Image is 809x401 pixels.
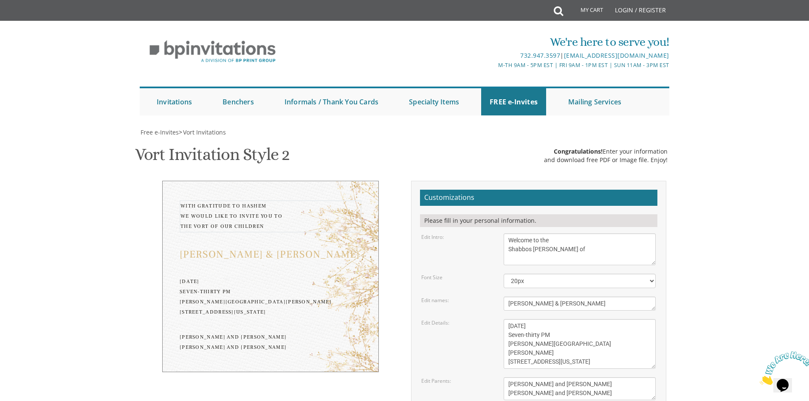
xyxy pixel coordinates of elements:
textarea: [PERSON_NAME] and [PERSON_NAME] [PERSON_NAME] and [PERSON_NAME] [504,377,656,400]
div: | [317,50,669,61]
label: Font Size [421,274,443,281]
img: BP Invitation Loft [140,34,285,69]
img: Chat attention grabber [3,3,56,37]
textarea: With gratitude to Hashem We would like to invite you to The vort of our children [504,233,656,265]
a: Vort Invitations [182,128,226,136]
a: FREE e-Invites [481,88,546,115]
textarea: [PERSON_NAME] & [PERSON_NAME] [504,297,656,311]
h2: Customizations [420,190,657,206]
div: and download free PDF or Image file. Enjoy! [544,156,668,164]
a: Mailing Services [560,88,630,115]
div: [PERSON_NAME] & [PERSON_NAME] [180,250,361,260]
a: [EMAIL_ADDRESS][DOMAIN_NAME] [564,51,669,59]
textarea: [DATE] Seven-thirty PM [PERSON_NAME][GEOGRAPHIC_DATA][PERSON_NAME] [STREET_ADDRESS][US_STATE] [504,319,656,369]
iframe: chat widget [756,348,809,388]
div: Please fill in your personal information. [420,214,657,227]
a: 732.947.3597 [520,51,560,59]
a: My Cart [562,1,609,22]
span: Free e-Invites [141,128,179,136]
a: Informals / Thank You Cards [276,88,387,115]
div: We're here to serve you! [317,34,669,50]
h1: Vort Invitation Style 2 [135,145,290,170]
label: Edit Details: [421,319,449,326]
span: Vort Invitations [183,128,226,136]
span: Congratulations! [554,147,603,155]
label: Edit names: [421,297,449,304]
a: Free e-Invites [140,128,179,136]
div: With gratitude to Hashem We would like to invite you to The vort of our children [180,200,361,233]
div: [PERSON_NAME] and [PERSON_NAME] [PERSON_NAME] and [PERSON_NAME] [180,332,361,353]
a: Specialty Items [400,88,468,115]
div: M-Th 9am - 5pm EST | Fri 9am - 1pm EST | Sun 11am - 3pm EST [317,61,669,70]
a: Invitations [148,88,200,115]
div: [DATE] Seven-thirty PM [PERSON_NAME][GEOGRAPHIC_DATA][PERSON_NAME] [STREET_ADDRESS][US_STATE] [180,277,361,317]
a: Benchers [214,88,262,115]
div: Enter your information [544,147,668,156]
label: Edit Parents: [421,377,451,384]
label: Edit Intro: [421,233,444,241]
span: > [179,128,226,136]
